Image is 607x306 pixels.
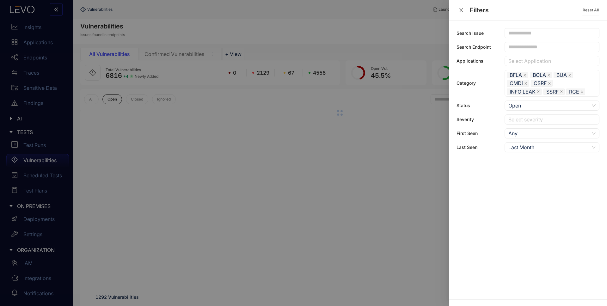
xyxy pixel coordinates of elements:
[523,74,526,77] span: close
[457,131,478,136] label: First Seen
[457,45,491,50] label: Search Endpoint
[510,89,536,95] span: INFO LEAK
[548,82,551,85] span: close
[583,8,599,12] span: Reset All
[533,72,546,78] span: BOLA
[510,72,522,78] span: BFLA
[510,80,523,86] span: CMDi
[547,74,550,77] span: close
[507,72,528,78] span: BFLA
[457,7,466,14] button: Close
[569,89,579,95] span: RCE
[457,81,476,86] label: Category
[524,82,527,85] span: close
[531,80,553,86] span: CSRF
[530,72,552,78] span: BOLA
[457,103,470,108] label: Status
[580,90,584,94] span: close
[566,89,585,95] span: RCE
[556,72,567,78] span: BUA
[508,129,589,138] div: Any
[507,80,529,86] span: CMDi
[470,7,582,14] div: Filters
[554,72,573,78] span: BUA
[458,7,464,13] span: close
[568,74,571,77] span: close
[560,90,563,94] span: close
[457,117,474,122] label: Severity
[546,89,559,95] span: SSRF
[457,31,484,36] label: Search Issue
[537,90,540,94] span: close
[508,101,596,110] span: Open
[508,143,589,152] div: Last Month
[457,58,483,64] label: Applications
[582,5,599,15] button: Reset All
[543,89,565,95] span: SSRF
[507,89,542,95] span: INFO LEAK
[534,80,547,86] span: CSRF
[457,145,477,150] label: Last Seen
